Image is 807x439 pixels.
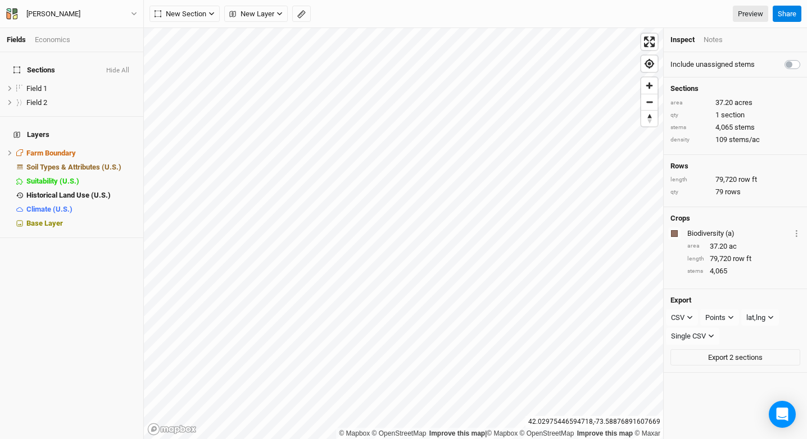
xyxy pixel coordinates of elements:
div: area [687,242,704,250]
span: Base Layer [26,219,63,227]
div: qty [670,111,710,120]
div: 37.20 [687,241,800,251]
h4: Export [670,296,800,305]
a: Mapbox [487,429,518,437]
button: Points [700,309,739,326]
button: Hide All [106,67,130,75]
button: Shortcut: M [292,6,311,22]
div: Inspect [670,35,695,45]
span: stems [735,122,755,132]
a: Improve this map [577,429,633,437]
div: Historical Land Use (U.S.) [26,191,137,200]
div: Soil Types & Attributes (U.S.) [26,163,137,172]
button: [PERSON_NAME] [6,8,138,20]
label: Include unassigned stems [670,60,755,70]
span: New Section [155,8,206,20]
span: stems/ac [729,135,760,145]
button: Reset bearing to north [641,110,658,126]
div: Farm Boundary [26,149,137,158]
h4: Rows [670,162,800,171]
span: Farm Boundary [26,149,76,157]
div: Notes [704,35,723,45]
h4: Layers [7,124,137,146]
div: stems [670,124,710,132]
div: 79,720 [687,254,800,264]
button: Single CSV [666,328,719,345]
div: stems [687,267,704,276]
div: Points [705,312,726,323]
canvas: Map [144,28,663,439]
div: Single CSV [671,331,706,342]
button: Zoom in [641,77,658,94]
span: Reset bearing to north [641,111,658,126]
h4: Sections [670,84,800,93]
a: Preview [733,6,768,22]
span: Historical Land Use (U.S.) [26,191,111,199]
div: 79 [670,187,800,197]
div: 4,065 [670,122,800,132]
a: OpenStreetMap [372,429,427,437]
a: OpenStreetMap [520,429,574,437]
span: Climate (U.S.) [26,205,72,213]
div: CSV [671,312,684,323]
span: section [721,110,745,120]
span: ac [729,241,737,251]
div: 109 [670,135,800,145]
div: Suitability (U.S.) [26,177,137,186]
h4: Crops [670,214,690,223]
span: Field 2 [26,98,47,107]
a: Maxar [634,429,660,437]
button: lat,lng [741,309,779,326]
span: Sections [13,66,55,75]
div: Open Intercom Messenger [769,401,796,428]
button: CSV [666,309,698,326]
a: Mapbox [339,429,370,437]
span: row ft [738,175,757,185]
div: Biodiversity (a) [687,228,791,239]
div: 42.02975446594718 , -73.58876891607669 [525,416,663,428]
div: 37.20 [670,98,800,108]
span: row ft [733,254,751,264]
button: Enter fullscreen [641,34,658,50]
button: Crop Usage [793,227,800,240]
span: Soil Types & Attributes (U.S.) [26,163,121,171]
a: Improve this map [429,429,485,437]
button: Zoom out [641,94,658,110]
span: acres [735,98,752,108]
button: Share [773,6,801,22]
div: KYR- Connell-Coe [26,8,80,20]
button: Find my location [641,56,658,72]
div: Field 1 [26,84,137,93]
span: Suitability (U.S.) [26,177,79,185]
div: qty [670,188,710,196]
div: lat,lng [746,312,765,323]
a: Mapbox logo [147,423,197,436]
span: Field 1 [26,84,47,93]
div: | [339,428,660,439]
button: New Section [149,6,220,22]
div: Base Layer [26,219,137,228]
span: New Layer [229,8,274,20]
span: rows [725,187,741,197]
div: Field 2 [26,98,137,107]
div: length [687,255,704,263]
div: area [670,99,710,107]
div: length [670,176,710,184]
div: 79,720 [670,175,800,185]
div: 1 [670,110,800,120]
button: Export 2 sections [670,349,800,366]
button: New Layer [224,6,288,22]
div: Economics [35,35,70,45]
a: Fields [7,35,26,44]
div: [PERSON_NAME] [26,8,80,20]
div: density [670,136,710,144]
div: 4,065 [687,266,800,276]
div: Climate (U.S.) [26,205,137,214]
